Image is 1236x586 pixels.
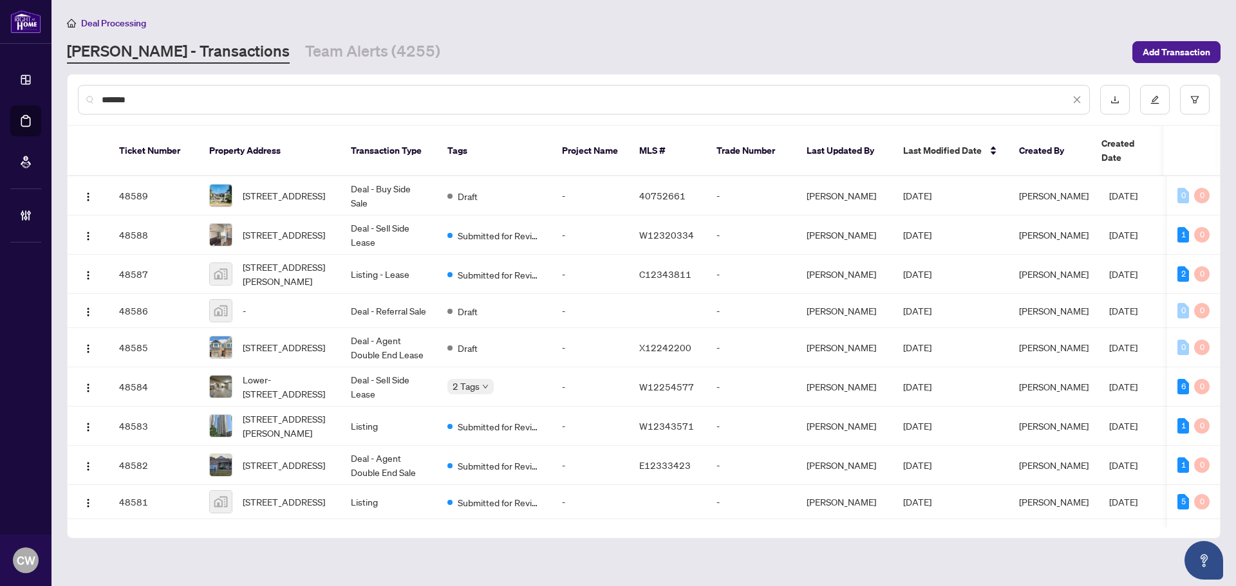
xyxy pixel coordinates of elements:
button: Logo [78,264,98,284]
td: - [706,176,796,215]
span: [DATE] [903,459,932,471]
span: Submitted for Review [458,268,541,282]
div: 0 [1177,340,1189,355]
img: thumbnail-img [210,185,232,206]
button: Logo [78,337,98,358]
span: edit [1150,95,1159,104]
img: thumbnail-img [210,376,232,398]
th: Last Modified Date [893,126,1009,176]
span: Submitted for Review [458,495,541,509]
td: 48586 [109,294,199,328]
span: Draft [458,341,478,355]
span: 2 Tags [453,379,480,394]
td: - [552,328,629,367]
img: thumbnail-img [210,263,232,285]
td: Deal - Agent Double End Lease [341,328,437,367]
div: 0 [1194,379,1210,394]
img: Logo [83,307,93,317]
td: - [552,485,629,519]
span: download [1110,95,1119,104]
td: [PERSON_NAME] [796,328,893,367]
td: 48584 [109,367,199,407]
td: [PERSON_NAME] [796,407,893,446]
span: [DATE] [903,342,932,353]
span: Draft [458,304,478,318]
div: 0 [1177,303,1189,318]
span: Add Transaction [1143,42,1210,62]
span: [PERSON_NAME] [1019,305,1089,316]
th: Trade Number [706,126,796,176]
th: Created Date [1091,126,1181,176]
td: 48582 [109,446,199,485]
span: - [243,304,246,318]
span: Submitted for Review [458,228,541,243]
span: [PERSON_NAME] [1019,459,1089,471]
td: - [706,485,796,519]
span: [PERSON_NAME] [1019,190,1089,201]
div: 0 [1194,303,1210,318]
span: W12320334 [639,229,694,241]
span: W12343571 [639,420,694,432]
span: Last Modified Date [903,143,982,158]
button: Logo [78,491,98,512]
span: close [1072,95,1081,104]
img: Logo [83,270,93,280]
span: [DATE] [1109,305,1138,316]
span: Deal Processing [81,17,146,29]
td: 48581 [109,485,199,519]
span: [DATE] [1109,459,1138,471]
td: Deal - Referral Sale [341,294,437,328]
button: Logo [78,185,98,206]
span: [DATE] [1109,420,1138,432]
td: - [706,407,796,446]
div: 0 [1194,266,1210,282]
span: [PERSON_NAME] [1019,229,1089,241]
img: logo [10,10,41,33]
td: - [706,294,796,328]
button: Logo [78,416,98,436]
span: Draft [458,189,478,203]
span: [DATE] [1109,496,1138,508]
th: Property Address [199,126,341,176]
td: - [552,367,629,407]
div: 0 [1194,457,1210,473]
td: - [706,255,796,294]
td: Listing - Lease [341,255,437,294]
img: Logo [83,422,93,432]
th: MLS # [629,126,706,176]
span: [PERSON_NAME] [1019,420,1089,432]
button: download [1100,85,1130,114]
span: Submitted for Review [458,459,541,473]
span: [DATE] [1109,229,1138,241]
div: 0 [1194,340,1210,355]
td: 48585 [109,328,199,367]
img: thumbnail-img [210,336,232,358]
span: 40752661 [639,190,686,201]
td: [PERSON_NAME] [796,215,893,255]
span: [DATE] [903,268,932,280]
img: thumbnail-img [210,224,232,246]
div: 0 [1194,418,1210,434]
td: 48589 [109,176,199,215]
span: Created Date [1101,136,1156,165]
span: [DATE] [1109,342,1138,353]
div: 5 [1177,494,1189,509]
img: Logo [83,498,93,508]
button: Logo [78,300,98,321]
td: - [552,294,629,328]
span: [DATE] [1109,381,1138,392]
button: Logo [78,455,98,475]
span: [DATE] [903,305,932,316]
span: down [482,383,489,390]
th: Ticket Number [109,126,199,176]
span: [DATE] [1109,268,1138,280]
span: X12242200 [639,342,691,353]
span: [STREET_ADDRESS] [243,188,325,203]
div: 0 [1194,188,1210,203]
img: thumbnail-img [210,491,232,513]
span: W12254577 [639,381,694,392]
th: Last Updated By [796,126,893,176]
span: [STREET_ADDRESS] [243,340,325,354]
span: [DATE] [903,496,932,508]
div: 1 [1177,418,1189,434]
